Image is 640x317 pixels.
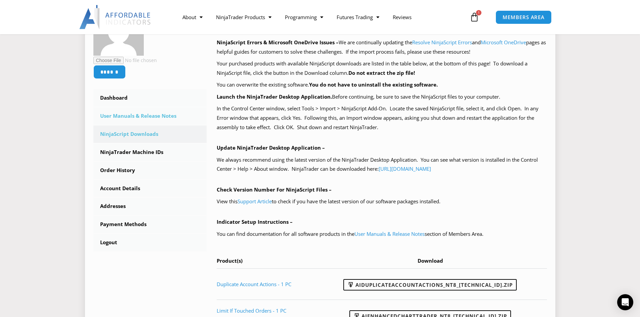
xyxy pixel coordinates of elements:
[217,218,293,225] b: Indicator Setup Instructions –
[93,162,207,179] a: Order History
[93,180,207,197] a: Account Details
[418,257,443,264] span: Download
[617,294,633,310] div: Open Intercom Messenger
[176,9,468,25] nav: Menu
[93,107,207,125] a: User Manuals & Release Notes
[278,9,330,25] a: Programming
[217,155,547,174] p: We always recommend using the latest version of the NinjaTrader Desktop Application. You can see ...
[217,39,339,46] b: NinjaScript Errors & Microsoft OneDrive Issues –
[217,257,243,264] span: Product(s)
[93,89,207,251] nav: Account pages
[217,186,332,193] b: Check Version Number For NinjaScript Files –
[217,229,547,239] p: You can find documentation for all software products in the section of Members Area.
[93,216,207,233] a: Payment Methods
[354,230,425,237] a: User Manuals & Release Notes
[412,39,472,46] a: Resolve NinjaScript Errors
[238,198,272,205] a: Support Article
[209,9,278,25] a: NinjaTrader Products
[217,59,547,78] p: Your purchased products with available NinjaScript downloads are listed in the table below, at th...
[217,104,547,132] p: In the Control Center window, select Tools > Import > NinjaScript Add-On. Locate the saved NinjaS...
[379,165,431,172] a: [URL][DOMAIN_NAME]
[217,38,547,57] p: We are continually updating the and pages as helpful guides for customers to solve these challeng...
[481,39,526,46] a: Microsoft OneDrive
[93,234,207,251] a: Logout
[217,92,547,102] p: Before continuing, be sure to save the NinjaScript files to your computer.
[217,281,291,287] a: Duplicate Account Actions - 1 PC
[217,93,332,100] b: Launch the NinjaTrader Desktop Application.
[176,9,209,25] a: About
[217,144,325,151] b: Update NinjaTrader Desktop Application –
[217,197,547,206] p: View this to check if you have the latest version of our software packages installed.
[79,5,152,29] img: LogoAI | Affordable Indicators – NinjaTrader
[386,9,418,25] a: Reviews
[93,198,207,215] a: Addresses
[93,125,207,143] a: NinjaScript Downloads
[93,89,207,107] a: Dashboard
[309,81,438,88] b: You do not have to uninstall the existing software.
[217,307,286,314] a: Limit If Touched Orders - 1 PC
[330,9,386,25] a: Futures Trading
[460,7,489,27] a: 1
[503,15,545,20] span: MEMBERS AREA
[348,69,415,76] b: Do not extract the zip file!
[476,10,481,15] span: 1
[217,80,547,90] p: You can overwrite the existing software.
[343,279,517,290] a: AIDuplicateAccountActions_NT8_[TECHNICAL_ID].zip
[93,144,207,161] a: NinjaTrader Machine IDs
[496,10,552,24] a: MEMBERS AREA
